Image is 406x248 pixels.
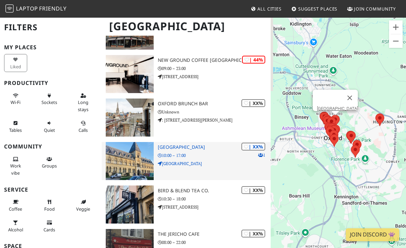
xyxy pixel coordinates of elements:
span: Quiet [44,127,55,133]
span: Group tables [42,163,57,169]
p: 10:30 – 18:00 [158,196,271,202]
h3: Service [4,187,98,193]
button: Calls [72,118,95,136]
h3: New Ground Coffee [GEOGRAPHIC_DATA] [158,57,271,63]
button: Sockets [38,90,61,108]
button: Quiet [38,118,61,136]
p: 09:00 – 23:00 [158,65,271,72]
span: Long stays [78,99,88,112]
span: Work-friendly tables [9,127,22,133]
span: Video/audio calls [79,127,88,133]
span: Veggie [76,206,90,212]
span: People working [10,163,21,176]
button: Close [342,90,358,106]
span: Join Community [354,6,396,12]
div: | XX% [241,230,265,237]
h3: My Places [4,44,98,51]
img: Bird & Blend Tea Co. [106,185,154,224]
p: : [STREET_ADDRESS][PERSON_NAME] [158,117,271,123]
a: Bird & Blend Tea Co. | XX% Bird & Blend Tea Co. 10:30 – 18:00 [STREET_ADDRESS] [102,185,271,224]
h3: Productivity [4,80,98,86]
span: Power sockets [41,99,57,105]
a: Join Community [344,3,399,15]
a: All Cities [248,3,284,15]
div: | XX% [241,186,265,194]
button: Wi-Fi [4,90,27,108]
button: Cards [38,217,61,235]
div: | XX% [241,99,265,107]
p: 10:00 – 17:00 [158,152,271,159]
span: Laptop [16,5,38,12]
button: Veggie [72,196,95,214]
span: Friendly [39,5,66,12]
h3: Oxford Brunch Bar [158,101,271,107]
a: Oxford Brunch Bar | XX% Oxford Brunch Bar Unknown : [STREET_ADDRESS][PERSON_NAME] [102,99,271,137]
span: Stable Wi-Fi [11,99,20,105]
span: Food [44,206,55,212]
div: | 44% [242,56,265,64]
button: Zoom out [389,34,403,48]
button: Work vibe [4,154,27,178]
a: Suggest Places [289,3,340,15]
img: Oxford University Museum of Natural History [106,142,154,180]
img: New Ground Coffee Oxford [106,55,154,93]
img: LaptopFriendly [5,4,14,13]
h3: Bird & Blend Tea Co. [158,188,271,194]
button: Coffee [4,196,27,214]
span: Credit cards [44,227,55,233]
p: Unknown [158,109,271,115]
h3: [GEOGRAPHIC_DATA] [158,144,271,150]
p: 1 [258,152,265,158]
span: Coffee [9,206,22,212]
div: | XX% [241,143,265,150]
span: All Cities [257,6,282,12]
a: Oxford University Museum of Natural History | XX% 1 [GEOGRAPHIC_DATA] 10:00 – 17:00 [GEOGRAPHIC_D... [102,142,271,180]
a: LaptopFriendly LaptopFriendly [5,3,67,15]
p: [STREET_ADDRESS] [158,73,271,80]
span: Alcohol [8,227,23,233]
button: Groups [38,154,61,172]
h3: The Jericho Cafe [158,231,271,237]
a: [GEOGRAPHIC_DATA] [317,106,358,111]
h1: [GEOGRAPHIC_DATA] [104,17,270,36]
h2: Filters [4,17,98,38]
button: Long stays [72,90,95,115]
p: 08:00 – 22:00 [158,239,271,246]
p: [STREET_ADDRESS] [158,204,271,210]
button: Zoom in [389,20,403,34]
img: Oxford Brunch Bar [106,99,154,137]
button: Alcohol [4,217,27,235]
button: Food [38,196,61,214]
h3: Community [4,143,98,150]
p: [GEOGRAPHIC_DATA] [158,160,271,167]
button: Tables [4,118,27,136]
span: Suggest Places [298,6,338,12]
a: New Ground Coffee Oxford | 44% New Ground Coffee [GEOGRAPHIC_DATA] 09:00 – 23:00 [STREET_ADDRESS] [102,55,271,93]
